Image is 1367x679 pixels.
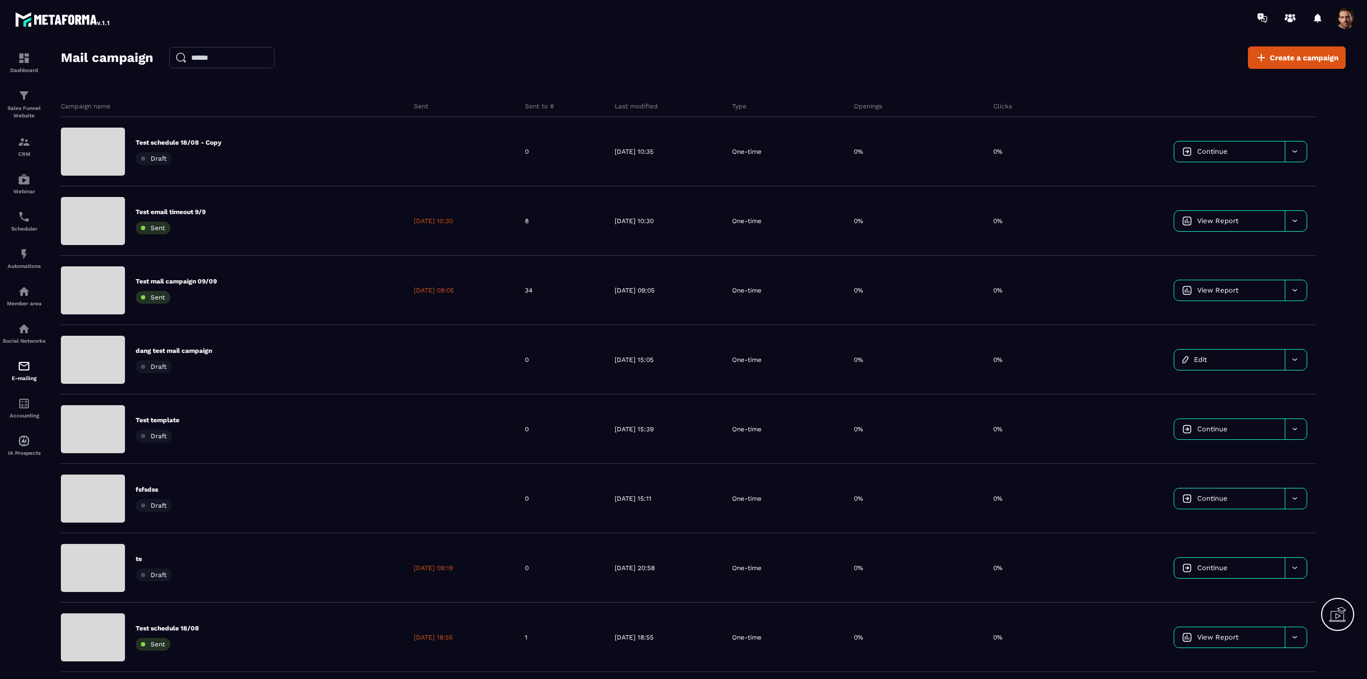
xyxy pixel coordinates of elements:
[854,147,863,156] p: 0%
[18,397,30,410] img: accountant
[151,224,165,232] span: Sent
[3,450,45,456] p: IA Prospects
[732,217,761,225] p: One-time
[151,432,167,440] span: Draft
[615,356,654,364] p: [DATE] 15:05
[151,502,167,509] span: Draft
[3,188,45,194] p: Webinar
[1270,52,1339,63] span: Create a campaign
[3,263,45,269] p: Automations
[615,633,654,642] p: [DATE] 18:55
[3,81,45,128] a: formationformationSales Funnel Website
[1174,141,1285,162] a: Continue
[1197,494,1228,502] span: Continue
[18,136,30,148] img: formation
[1182,563,1192,573] img: icon
[1197,425,1228,433] span: Continue
[854,564,863,572] p: 0%
[18,89,30,102] img: formation
[1182,286,1192,295] img: icon
[3,165,45,202] a: automationsautomationsWebinar
[414,217,453,225] p: [DATE] 10:30
[15,10,111,29] img: logo
[1197,633,1238,641] span: View Report
[854,356,863,364] p: 0%
[993,564,1002,572] p: 0%
[136,624,199,633] p: Test schedule 18/08
[1174,419,1285,439] a: Continue
[136,277,217,286] p: Test mail campaign 09/09
[61,47,153,68] h2: Mail campaign
[1182,494,1192,503] img: icon
[414,633,453,642] p: [DATE] 18:55
[615,102,658,110] p: Last modified
[3,389,45,427] a: accountantaccountantAccounting
[1174,350,1285,370] a: Edit
[1182,147,1192,156] img: icon
[525,217,529,225] p: 8
[1174,558,1285,578] a: Continue
[414,564,453,572] p: [DATE] 09:19
[18,173,30,186] img: automations
[3,44,45,81] a: formationformationDashboard
[525,564,529,572] p: 0
[732,425,761,433] p: One-time
[414,102,428,110] p: Sent
[615,425,654,433] p: [DATE] 15:39
[18,210,30,223] img: scheduler
[732,494,761,503] p: One-time
[18,435,30,447] img: automations
[1174,280,1285,301] a: View Report
[732,147,761,156] p: One-time
[1174,488,1285,509] a: Continue
[732,564,761,572] p: One-time
[151,641,165,648] span: Sent
[151,571,167,579] span: Draft
[525,633,528,642] p: 1
[136,416,179,424] p: Test template
[993,147,1002,156] p: 0%
[1248,46,1346,69] a: Create a campaign
[3,202,45,240] a: schedulerschedulerScheduler
[525,147,529,156] p: 0
[1174,627,1285,648] a: View Report
[3,301,45,306] p: Member area
[525,356,529,364] p: 0
[732,286,761,295] p: One-time
[615,564,655,572] p: [DATE] 20:58
[1197,217,1238,225] span: View Report
[136,208,206,216] p: Test email timeout 9/9
[1182,633,1192,642] img: icon
[732,102,747,110] p: Type
[993,217,1002,225] p: 0%
[1194,356,1207,364] span: Edit
[993,286,1002,295] p: 0%
[993,633,1002,642] p: 0%
[1197,147,1228,155] span: Continue
[993,102,1012,110] p: Clicks
[854,286,863,295] p: 0%
[18,360,30,373] img: email
[151,363,167,370] span: Draft
[136,485,172,494] p: fsfsdss
[993,494,1002,503] p: 0%
[993,425,1002,433] p: 0%
[854,425,863,433] p: 0%
[3,105,45,120] p: Sales Funnel Website
[854,633,863,642] p: 0%
[3,277,45,314] a: automationsautomationsMember area
[18,322,30,335] img: social-network
[18,285,30,298] img: automations
[615,494,651,503] p: [DATE] 15:11
[3,67,45,73] p: Dashboard
[615,217,654,225] p: [DATE] 10:30
[854,102,882,110] p: Openings
[3,226,45,232] p: Scheduler
[61,102,111,110] p: Campaign name
[1182,424,1192,434] img: icon
[3,151,45,157] p: CRM
[615,147,654,156] p: [DATE] 10:35
[615,286,655,295] p: [DATE] 09:05
[3,375,45,381] p: E-mailing
[3,413,45,419] p: Accounting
